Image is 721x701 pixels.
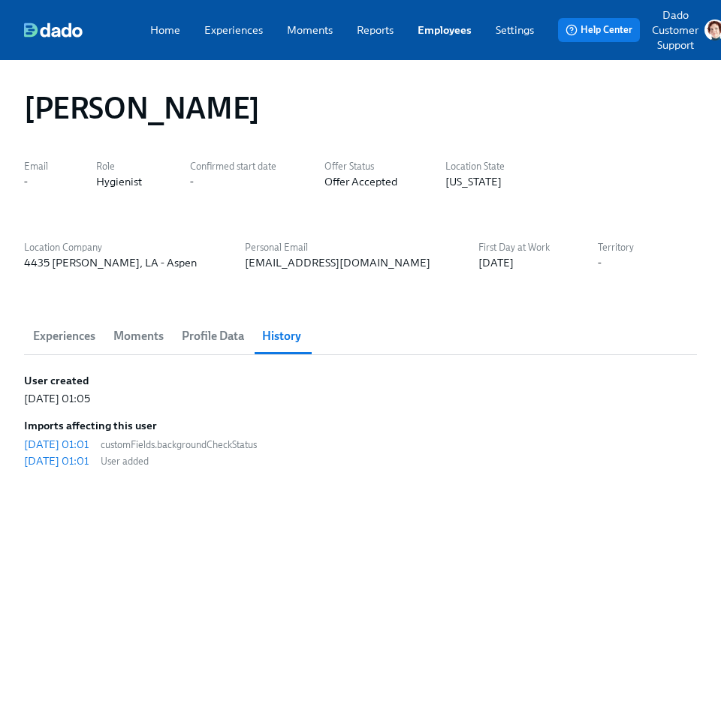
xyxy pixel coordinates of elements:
a: Employees [418,23,472,38]
label: Location State [445,159,505,174]
button: Help Center [558,18,640,42]
h1: [PERSON_NAME] [24,90,260,126]
label: Confirmed start date [190,159,276,174]
a: Experiences [204,23,263,38]
label: Offer Status [324,159,397,174]
div: - [598,255,602,270]
a: Reports [357,23,394,38]
span: Experiences [33,326,95,347]
div: [US_STATE] [445,174,502,189]
span: Moments [113,326,164,347]
div: 4435 [PERSON_NAME], LA - Aspen [24,255,197,270]
button: [DATE] 01:01 [24,453,89,468]
div: - [24,174,28,189]
p: Dado Customer Support [652,8,698,53]
a: Settings [496,23,534,38]
a: [DATE] 01:01 [24,452,89,468]
span: History [262,326,301,347]
div: [DATE] [478,255,514,270]
label: Territory [598,240,634,255]
div: Offer Accepted [324,174,397,189]
label: Location Company [24,240,197,255]
div: Applied at 2025/09/28 01:05 [24,437,89,452]
a: Moments [287,23,333,38]
div: [DATE] 01:05 [24,391,90,406]
a: [DATE] 01:01 [24,436,89,452]
span: User added [101,454,257,468]
label: Personal Email [245,240,430,255]
span: customFields.backgroundCheckStatus [101,438,257,452]
a: Home [150,23,180,38]
strong: Imports affecting this user [24,418,157,433]
a: dado [24,23,150,38]
div: Hygienist [96,174,142,189]
button: [DATE] 01:01 [24,437,89,452]
img: dado [24,23,83,38]
strong: User created [24,373,89,388]
span: Profile Data [182,326,244,347]
div: - [190,174,194,189]
label: Email [24,159,48,174]
div: Applied at 2025/09/27 01:04 [24,453,89,468]
label: First Day at Work [478,240,550,255]
span: Help Center [566,23,632,38]
label: Role [96,159,142,174]
div: [EMAIL_ADDRESS][DOMAIN_NAME] [245,255,430,270]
